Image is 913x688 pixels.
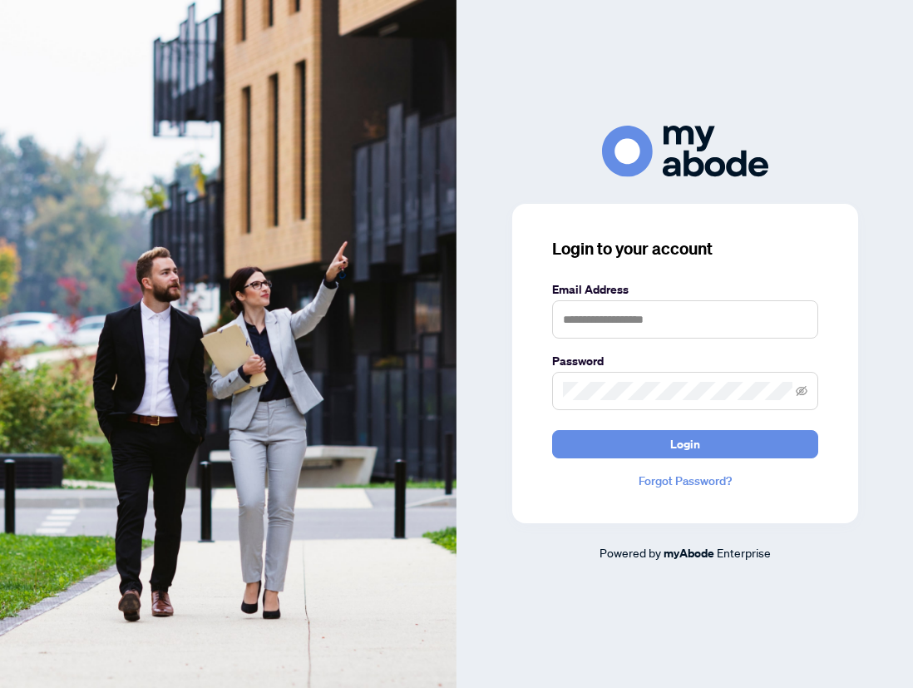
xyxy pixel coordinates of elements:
a: Forgot Password? [552,472,818,490]
a: myAbode [664,544,714,562]
span: Powered by [600,545,661,560]
span: Login [670,431,700,458]
label: Email Address [552,280,818,299]
span: Enterprise [717,545,771,560]
button: Login [552,430,818,458]
label: Password [552,352,818,370]
img: ma-logo [602,126,768,176]
span: eye-invisible [796,385,807,397]
h3: Login to your account [552,237,818,260]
